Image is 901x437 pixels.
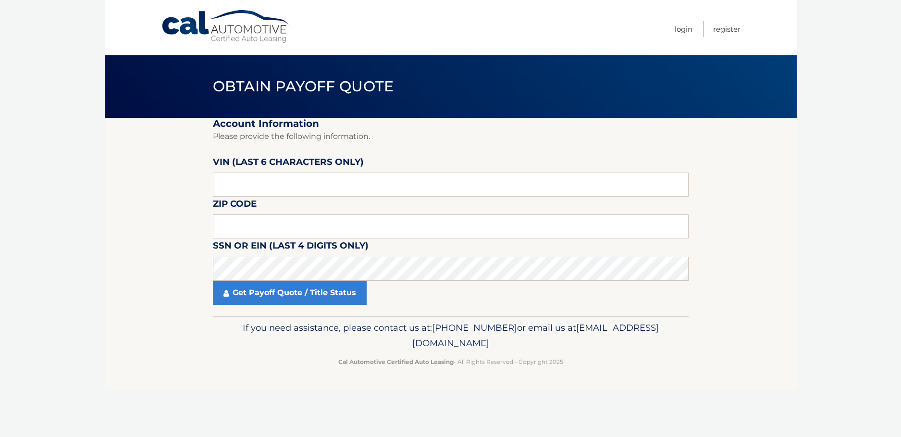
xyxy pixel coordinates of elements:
[338,358,454,365] strong: Cal Automotive Certified Auto Leasing
[713,21,741,37] a: Register
[213,77,394,95] span: Obtain Payoff Quote
[219,320,682,351] p: If you need assistance, please contact us at: or email us at
[213,281,367,305] a: Get Payoff Quote / Title Status
[213,130,689,143] p: Please provide the following information.
[432,322,517,333] span: [PHONE_NUMBER]
[675,21,692,37] a: Login
[161,10,291,44] a: Cal Automotive
[213,238,369,256] label: SSN or EIN (last 4 digits only)
[213,197,257,214] label: Zip Code
[213,118,689,130] h2: Account Information
[213,155,364,173] label: VIN (last 6 characters only)
[219,357,682,367] p: - All Rights Reserved - Copyright 2025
